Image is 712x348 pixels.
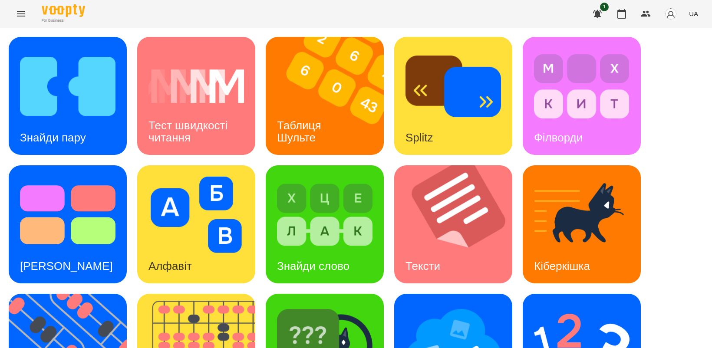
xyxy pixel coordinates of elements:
button: Menu [10,3,31,24]
button: UA [686,6,702,22]
a: АлфавітАлфавіт [137,165,255,283]
a: Знайди словоЗнайди слово [266,165,384,283]
img: Алфавіт [148,177,244,253]
h3: Філворди [534,131,583,144]
img: Таблиця Шульте [266,37,395,155]
a: Знайди паруЗнайди пару [9,37,127,155]
img: Splitz [405,48,501,125]
h3: Тест швидкості читання [148,119,231,144]
a: ТекстиТексти [394,165,512,283]
a: Тест Струпа[PERSON_NAME] [9,165,127,283]
img: Тексти [394,165,523,283]
h3: Знайди пару [20,131,86,144]
h3: Кіберкішка [534,259,590,272]
img: Тест швидкості читання [148,48,244,125]
img: Знайди слово [277,177,372,253]
h3: Алфавіт [148,259,192,272]
a: КіберкішкаКіберкішка [523,165,641,283]
img: Voopty Logo [42,4,85,17]
h3: Знайди слово [277,259,349,272]
h3: Таблиця Шульте [277,119,324,144]
img: Філворди [534,48,630,125]
a: Тест швидкості читанняТест швидкості читання [137,37,255,155]
a: SplitzSplitz [394,37,512,155]
a: ФілвордиФілворди [523,37,641,155]
h3: [PERSON_NAME] [20,259,113,272]
img: Знайди пару [20,48,115,125]
a: Таблиця ШультеТаблиця Шульте [266,37,384,155]
img: Тест Струпа [20,177,115,253]
img: Кіберкішка [534,177,630,253]
img: avatar_s.png [665,8,677,20]
span: For Business [42,18,85,23]
span: 1 [600,3,609,11]
h3: Тексти [405,259,440,272]
h3: Splitz [405,131,433,144]
span: UA [689,9,698,18]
